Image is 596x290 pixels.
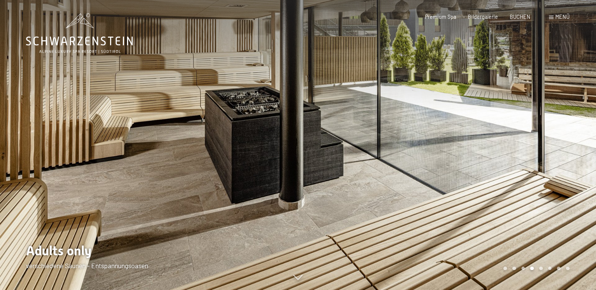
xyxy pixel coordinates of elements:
div: Carousel Page 2 [512,267,516,270]
a: BUCHEN [510,14,530,20]
div: Carousel Pagination [501,267,569,270]
div: Carousel Page 4 (Current Slide) [530,267,534,270]
div: Carousel Page 6 [548,267,552,270]
div: Carousel Page 3 [521,267,525,270]
div: Carousel Page 1 [503,267,507,270]
a: Premium Spa [425,14,456,20]
span: Menü [555,14,570,20]
div: Carousel Page 8 [566,267,570,270]
div: Carousel Page 5 [539,267,543,270]
div: Carousel Page 7 [557,267,561,270]
a: Bildergalerie [468,14,498,20]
